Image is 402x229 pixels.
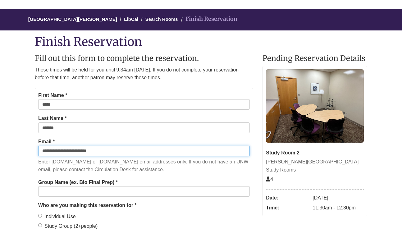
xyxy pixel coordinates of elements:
h2: Pending Reservation Details [263,54,367,62]
label: Group Name (ex. Bio Final Prep) * [38,178,118,186]
dt: Date: [266,193,309,203]
input: Individual Use [38,214,42,218]
dd: 11:30am - 12:30pm [313,203,364,213]
input: Study Group (2+people) [38,223,42,227]
a: LibCal [124,16,138,22]
li: Finish Reservation [179,15,237,24]
a: Search Rooms [145,16,178,22]
div: Study Room 2 [266,149,364,157]
dt: Time: [266,203,309,213]
div: [PERSON_NAME][GEOGRAPHIC_DATA] Study Rooms [266,158,364,174]
label: Individual Use [38,213,76,221]
img: Study Room 2 [266,69,364,143]
legend: Who are you making this reservation for * [38,201,250,209]
label: Email * [38,138,55,146]
dd: [DATE] [313,193,364,203]
p: Enter [DOMAIN_NAME] or [DOMAIN_NAME] email addresses only. If you do not have an UNW email, pleas... [38,158,250,174]
p: These times will be held for you until 9:34am [DATE]. If you do not complete your reservation bef... [35,66,253,82]
h2: Fill out this form to complete the reservation. [35,54,253,62]
label: First Name * [38,91,67,99]
h1: Finish Reservation [35,35,367,48]
a: [GEOGRAPHIC_DATA][PERSON_NAME] [28,16,117,22]
span: The capacity of this space [266,176,273,182]
nav: Breadcrumb [35,9,367,30]
label: Last Name * [38,114,67,122]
